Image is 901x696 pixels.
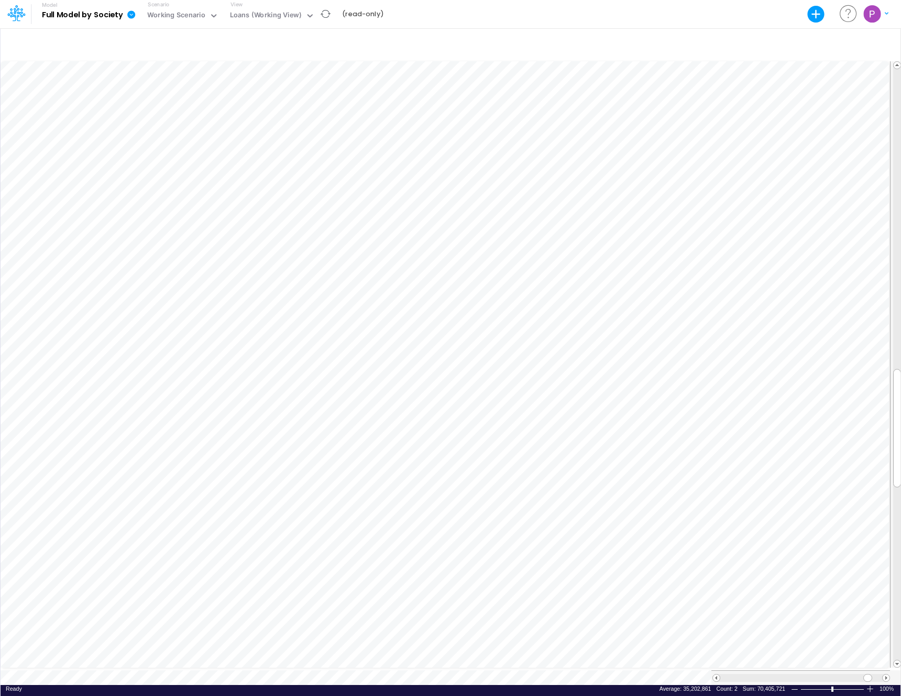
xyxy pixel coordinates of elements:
[148,1,169,8] label: Scenario
[717,686,738,692] span: Count: 2
[230,1,243,8] label: View
[717,685,738,693] div: Number of selected cells that contain data
[880,685,895,693] span: 100%
[743,686,785,692] span: Sum: 70,405,721
[230,10,302,22] div: Loans (Working View)
[880,685,895,693] div: Zoom level
[831,687,833,692] div: Zoom
[743,685,785,693] div: Sum of selected cells
[790,686,799,693] div: Zoom Out
[6,686,22,692] span: Ready
[147,10,205,22] div: Working Scenario
[866,685,874,693] div: Zoom In
[660,685,711,693] div: Average of selected cells
[342,9,383,19] b: (read-only)
[660,686,711,692] span: Average: 35,202,861
[42,2,58,8] label: Model
[800,685,866,693] div: Zoom
[6,685,22,693] div: In Ready mode
[42,10,123,20] b: Full Model by Society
